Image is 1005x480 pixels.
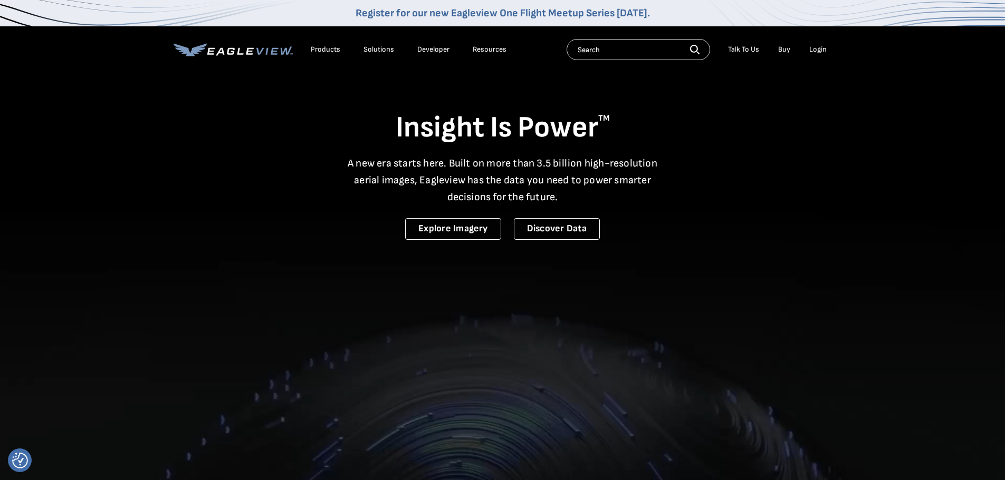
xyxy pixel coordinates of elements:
[598,113,610,123] sup: TM
[473,45,506,54] div: Resources
[174,110,832,146] h1: Insight Is Power
[356,7,650,19] a: Register for our new Eagleview One Flight Meetup Series [DATE].
[728,45,759,54] div: Talk To Us
[514,218,600,240] a: Discover Data
[12,453,28,468] img: Revisit consent button
[417,45,449,54] a: Developer
[405,218,501,240] a: Explore Imagery
[809,45,827,54] div: Login
[341,155,664,205] p: A new era starts here. Built on more than 3.5 billion high-resolution aerial images, Eagleview ha...
[363,45,394,54] div: Solutions
[311,45,340,54] div: Products
[567,39,710,60] input: Search
[12,453,28,468] button: Consent Preferences
[778,45,790,54] a: Buy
